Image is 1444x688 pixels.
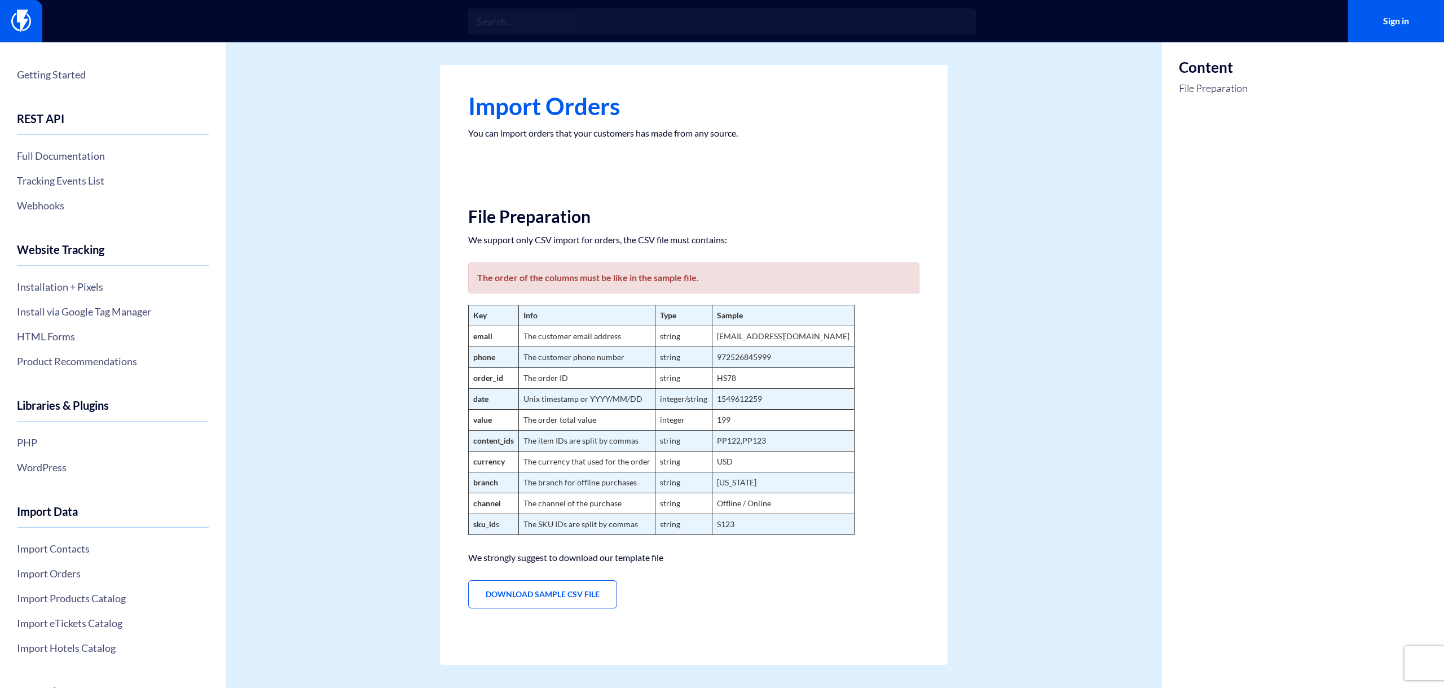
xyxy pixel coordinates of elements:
strong: channel [473,498,501,508]
a: WordPress [17,458,209,477]
strong: order_id [473,373,503,383]
a: File Preparation [1179,81,1248,96]
strong: currency [473,457,505,466]
td: integer/string [655,389,712,410]
td: The customer email address [519,326,655,347]
td: integer [655,410,712,431]
h4: Import Data [17,505,209,528]
b: The order of the columns must be like in the sample file. [477,272,699,283]
td: string [655,326,712,347]
a: Webhooks [17,196,209,215]
input: Search... [468,8,976,34]
td: The order total value [519,410,655,431]
td: string [655,368,712,389]
a: Download Sample CSV File [468,580,617,608]
a: Import Contacts [17,539,209,558]
a: Installation + Pixels [17,277,209,296]
td: The SKU IDs are split by commas [519,514,655,535]
td: HS78 [712,368,855,389]
h1: Import Orders [468,93,919,119]
strong: Type [660,310,676,320]
td: The item IDs are split by commas [519,431,655,452]
strong: Sample [717,310,743,320]
td: USD [712,452,855,472]
p: You can import orders that your customers has made from any source. [468,128,919,139]
h4: REST API [17,112,209,135]
a: Full Documentation [17,146,209,165]
td: The branch for offline purchases [519,472,655,493]
td: string [655,452,712,472]
td: S123 [712,514,855,535]
td: The channel of the purchase [519,493,655,514]
td: 1549612259 [712,389,855,410]
a: Import Products Catalog [17,589,209,608]
p: We support only CSV import for orders, the CSV file must contains: [468,234,919,246]
a: Import Hotels Catalog [17,638,209,658]
td: The currency that used for the order [519,452,655,472]
a: Tracking Events List [17,171,209,190]
td: Unix timestamp or YYYY/MM/DD [519,389,655,410]
strong: branch [473,477,498,487]
td: The customer phone number [519,347,655,368]
td: 199 [712,410,855,431]
h3: Content [1179,59,1248,76]
h4: Libraries & Plugins [17,399,209,422]
a: Import eTickets Catalog [17,613,209,633]
p: We strongly suggest to download our template file [468,552,919,563]
strong: sku_id [473,519,496,529]
strong: value [473,415,492,424]
strong: content_ids [473,436,514,445]
td: 972526845999 [712,347,855,368]
td: [US_STATE] [712,472,855,493]
strong: email [473,331,492,341]
a: HTML Forms [17,327,209,346]
strong: date [473,394,488,404]
strong: Info [523,310,538,320]
strong: phone [473,352,495,362]
h2: File Preparation [468,207,919,226]
td: string [655,347,712,368]
td: string [655,493,712,514]
td: string [655,514,712,535]
a: Getting Started [17,65,209,84]
h4: Website Tracking [17,243,209,266]
td: string [655,472,712,493]
a: Install via Google Tag Manager [17,302,209,321]
a: Product Recommendations [17,352,209,371]
a: Import Orders [17,564,209,583]
td: [EMAIL_ADDRESS][DOMAIN_NAME] [712,326,855,347]
td: string [655,431,712,452]
td: s [469,514,519,535]
td: The order ID [519,368,655,389]
td: PP122,PP123 [712,431,855,452]
td: Offline / Online [712,493,855,514]
strong: Key [473,310,487,320]
a: PHP [17,433,209,452]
